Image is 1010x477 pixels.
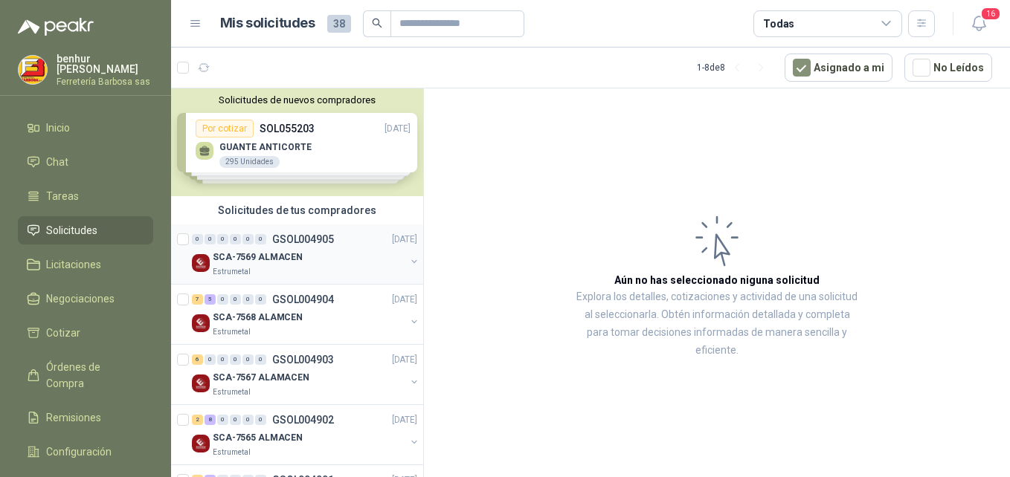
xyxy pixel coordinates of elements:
[372,18,382,28] span: search
[205,415,216,425] div: 8
[573,288,861,360] p: Explora los detalles, cotizaciones y actividad de una solicitud al seleccionarla. Obtén informaci...
[272,415,334,425] p: GSOL004902
[46,291,115,307] span: Negociaciones
[763,16,794,32] div: Todas
[255,415,266,425] div: 0
[18,319,153,347] a: Cotizar
[18,114,153,142] a: Inicio
[217,294,228,305] div: 0
[192,294,203,305] div: 7
[213,371,309,385] p: SCA-7567 ALAMACEN
[242,234,254,244] div: 0
[697,56,773,79] div: 1 - 8 de 8
[57,53,153,74] p: benhur [PERSON_NAME]
[980,7,1001,21] span: 16
[46,256,101,273] span: Licitaciones
[255,234,266,244] div: 0
[18,403,153,432] a: Remisiones
[18,250,153,279] a: Licitaciones
[192,351,420,398] a: 6 0 0 0 0 0 GSOL004903[DATE] Company LogoSCA-7567 ALAMACENEstrumetal
[46,154,68,170] span: Chat
[192,411,420,458] a: 2 8 0 0 0 0 GSOL004902[DATE] Company LogoSCA-7565 ALMACENEstrumetal
[217,354,228,365] div: 0
[192,291,420,338] a: 7 5 0 0 0 0 GSOL004904[DATE] Company LogoSCA-7568 ALAMCENEstrumetal
[904,53,992,82] button: No Leídos
[18,18,94,36] img: Logo peakr
[18,182,153,210] a: Tareas
[18,438,153,466] a: Configuración
[272,234,334,244] p: GSOL004905
[242,354,254,365] div: 0
[171,196,423,224] div: Solicitudes de tus compradores
[242,415,254,425] div: 0
[213,266,251,278] p: Estrumetal
[255,294,266,305] div: 0
[614,272,820,288] h3: Aún no has seleccionado niguna solicitud
[213,386,251,398] p: Estrumetal
[46,359,139,392] span: Órdenes de Compra
[192,374,210,392] img: Company Logo
[177,94,417,106] button: Solicitudes de nuevos compradores
[192,354,203,365] div: 6
[46,325,80,341] span: Cotizar
[192,234,203,244] div: 0
[57,77,153,86] p: Ferretería Barbosa sas
[205,354,216,365] div: 0
[46,222,97,238] span: Solicitudes
[46,409,101,426] span: Remisiones
[217,415,228,425] div: 0
[192,230,420,278] a: 0 0 0 0 0 0 GSOL004905[DATE] Company LogoSCA-7569 ALMACENEstrumetal
[46,188,79,204] span: Tareas
[213,326,251,338] p: Estrumetal
[242,294,254,305] div: 0
[230,234,241,244] div: 0
[205,234,216,244] div: 0
[192,415,203,425] div: 2
[171,88,423,196] div: Solicitudes de nuevos compradoresPor cotizarSOL055203[DATE] GUANTE ANTICORTE295 UnidadesPor cotiz...
[392,233,417,247] p: [DATE]
[213,431,303,445] p: SCA-7565 ALMACEN
[205,294,216,305] div: 5
[392,413,417,427] p: [DATE]
[46,444,112,460] span: Configuración
[220,13,315,34] h1: Mis solicitudes
[18,285,153,313] a: Negociaciones
[213,250,303,265] p: SCA-7569 ALMACEN
[192,435,210,452] img: Company Logo
[392,353,417,367] p: [DATE]
[213,311,303,325] p: SCA-7568 ALAMCEN
[19,56,47,84] img: Company Logo
[255,354,266,365] div: 0
[192,314,210,332] img: Company Logo
[192,254,210,272] img: Company Logo
[785,53,892,82] button: Asignado a mi
[217,234,228,244] div: 0
[392,293,417,307] p: [DATE]
[230,294,241,305] div: 0
[46,120,70,136] span: Inicio
[230,415,241,425] div: 0
[327,15,351,33] span: 38
[272,354,334,365] p: GSOL004903
[230,354,241,365] div: 0
[272,294,334,305] p: GSOL004904
[18,353,153,397] a: Órdenes de Compra
[965,10,992,37] button: 16
[18,216,153,244] a: Solicitudes
[213,447,251,458] p: Estrumetal
[18,148,153,176] a: Chat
